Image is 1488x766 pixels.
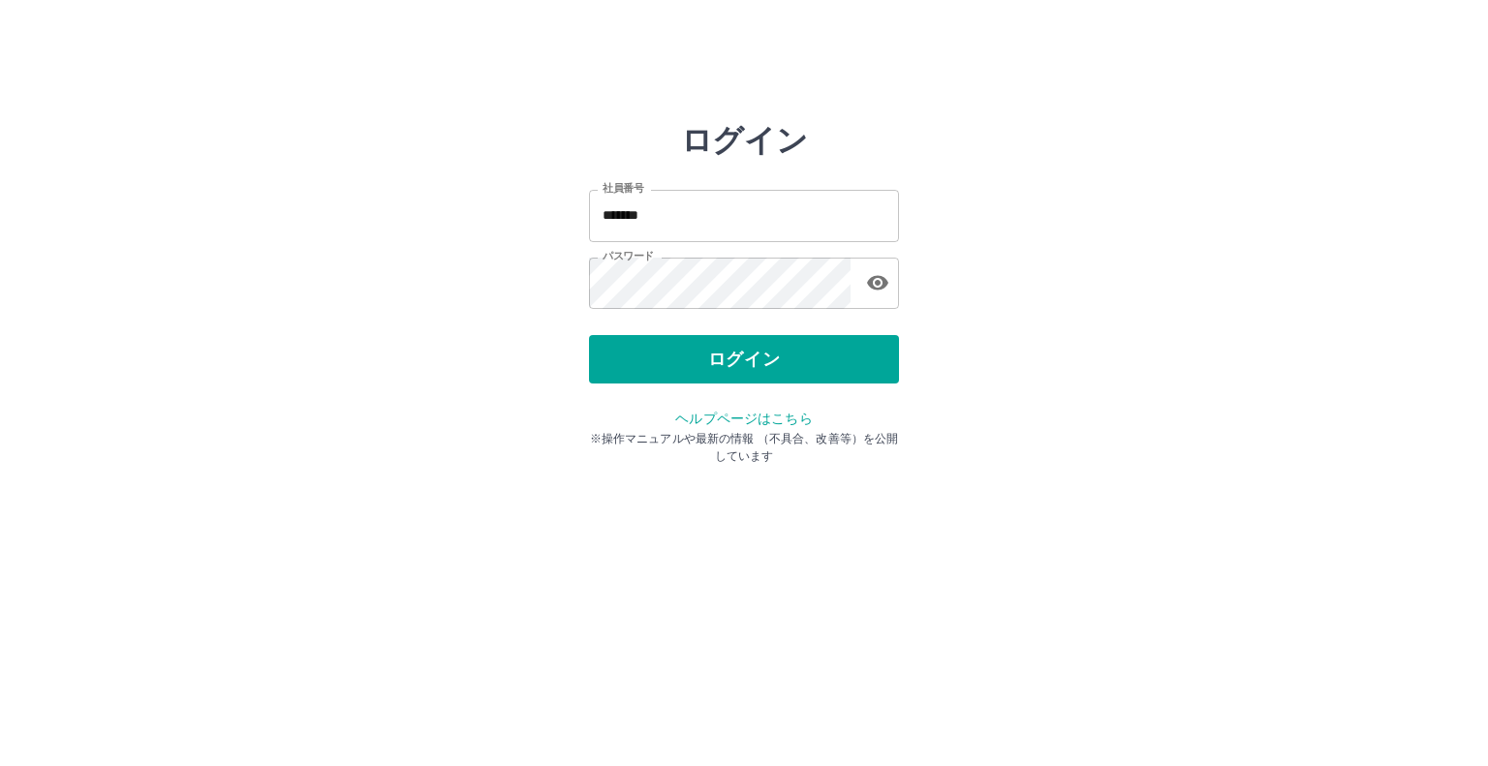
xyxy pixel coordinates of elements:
button: ログイン [589,335,899,383]
label: 社員番号 [603,181,643,196]
h2: ログイン [681,122,808,159]
label: パスワード [603,249,654,263]
p: ※操作マニュアルや最新の情報 （不具合、改善等）を公開しています [589,430,899,465]
a: ヘルプページはこちら [675,411,812,426]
